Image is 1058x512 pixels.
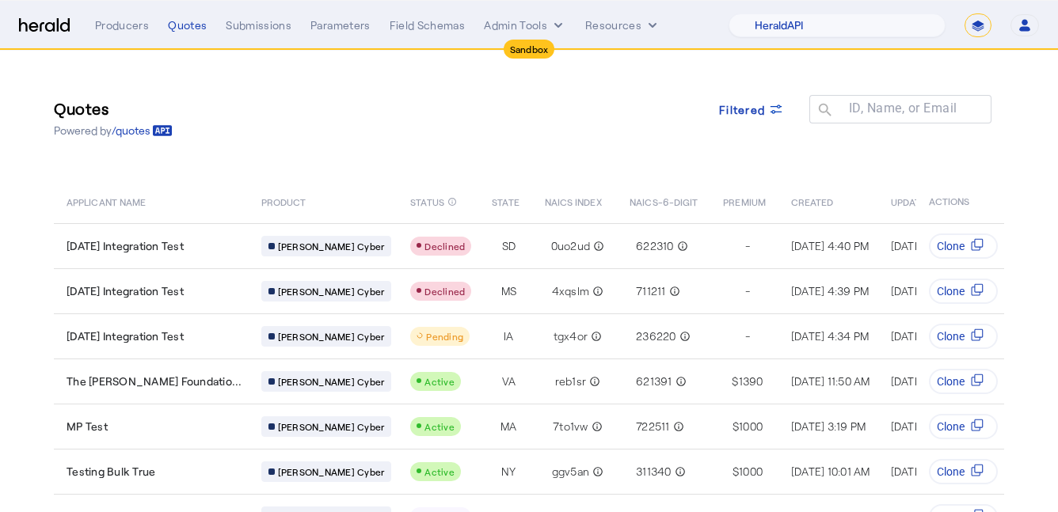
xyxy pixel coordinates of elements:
span: MA [500,419,517,434]
span: [DATE] Integration Test [67,283,184,299]
span: [DATE] 4:34 PM [791,329,870,343]
span: [DATE] 11:50 AM [791,374,870,388]
span: Active [424,376,455,387]
th: ACTIONS [916,179,1005,223]
span: [PERSON_NAME] Cyber [278,420,385,433]
button: Clone [929,279,998,304]
a: /quotes [112,123,173,138]
span: [PERSON_NAME] Cyber [278,285,385,298]
span: Declined [424,241,465,252]
button: Clone [929,324,998,349]
span: 7to1vw [553,419,588,434]
button: internal dropdown menu [484,17,566,33]
button: Clone [929,414,998,439]
span: ggv5an [552,464,590,480]
div: Field Schemas [390,17,466,33]
button: Clone [929,369,998,394]
img: Herald Logo [19,18,70,33]
span: IA [504,328,514,344]
span: [DATE] Integration Test [67,238,184,254]
span: [DATE] 3:19 PM [791,419,866,433]
span: 0uo2ud [551,238,591,254]
div: Quotes [168,17,207,33]
span: [PERSON_NAME] Cyber [278,330,385,343]
span: reb1sr [555,374,587,389]
span: [PERSON_NAME] Cyber [278,240,385,252]
button: Resources dropdown menu [585,17,660,33]
span: [DATE] 4:40 PM [891,239,969,252]
span: - [745,238,750,254]
mat-icon: info_outline [589,283,603,299]
span: [DATE] 4:39 PM [891,284,969,298]
span: Testing Bulk True [67,464,155,480]
mat-icon: info_outline [676,328,691,344]
mat-icon: info_outline [672,464,686,480]
span: [PERSON_NAME] Cyber [278,465,385,478]
span: Declined [424,286,465,297]
span: $ [733,464,739,480]
span: Clone [937,283,965,299]
span: 711211 [636,283,666,299]
mat-icon: search [809,101,836,121]
span: Clone [937,328,965,344]
span: [DATE] 10:01 AM [791,465,870,478]
mat-label: ID, Name, or Email [849,101,957,116]
span: Clone [937,419,965,434]
span: [DATE] Integration Test [67,328,184,344]
div: Sandbox [504,40,555,59]
button: Clone [929,233,998,259]
span: Clone [937,238,965,254]
span: NAICS INDEX [545,193,602,209]
span: [DATE] 11:51 AM [891,374,968,388]
span: PRODUCT [261,193,306,209]
span: - [745,328,750,344]
span: UPDATED [891,193,933,209]
div: Parameters [310,17,371,33]
div: Producers [95,17,149,33]
span: [DATE] 4:39 PM [791,284,870,298]
span: SD [502,238,516,254]
span: NY [501,464,516,480]
span: 236220 [636,328,676,344]
span: 722511 [636,419,670,434]
span: PREMIUM [723,193,766,209]
span: MP Test [67,419,108,434]
span: 621391 [636,374,672,389]
mat-icon: info_outline [589,464,603,480]
span: STATE [492,193,519,209]
span: [DATE] 4:40 PM [791,239,870,252]
span: tgx4or [554,328,588,344]
mat-icon: info_outline [588,328,602,344]
span: MS [501,283,517,299]
span: [DATE] 10:06 AM [891,465,973,478]
span: CREATED [791,193,834,209]
span: $ [733,419,739,434]
span: Filtered [719,101,765,118]
span: $ [732,374,738,389]
span: [PERSON_NAME] Cyber [278,375,385,388]
mat-icon: info_outline [666,283,680,299]
button: Filtered [706,95,797,123]
h3: Quotes [54,97,173,119]
span: Clone [937,464,965,480]
span: [DATE] 3:27 PM [891,419,968,433]
span: Active [424,421,455,432]
span: 1000 [739,464,763,480]
div: Submissions [226,17,291,33]
mat-icon: info_outline [670,419,684,434]
span: NAICS-6-DIGIT [630,193,698,209]
span: Active [424,466,455,477]
span: 1000 [739,419,763,434]
span: Clone [937,374,965,389]
mat-icon: info_outline [590,238,604,254]
mat-icon: info_outline [672,374,687,389]
span: 622310 [636,238,674,254]
span: - [745,283,750,299]
p: Powered by [54,123,173,138]
span: 4xqslm [552,283,590,299]
span: APPLICANT NAME [67,193,146,209]
span: VA [502,374,516,389]
span: 1390 [739,374,763,389]
mat-icon: info_outline [586,374,600,389]
mat-icon: info_outline [447,193,457,210]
